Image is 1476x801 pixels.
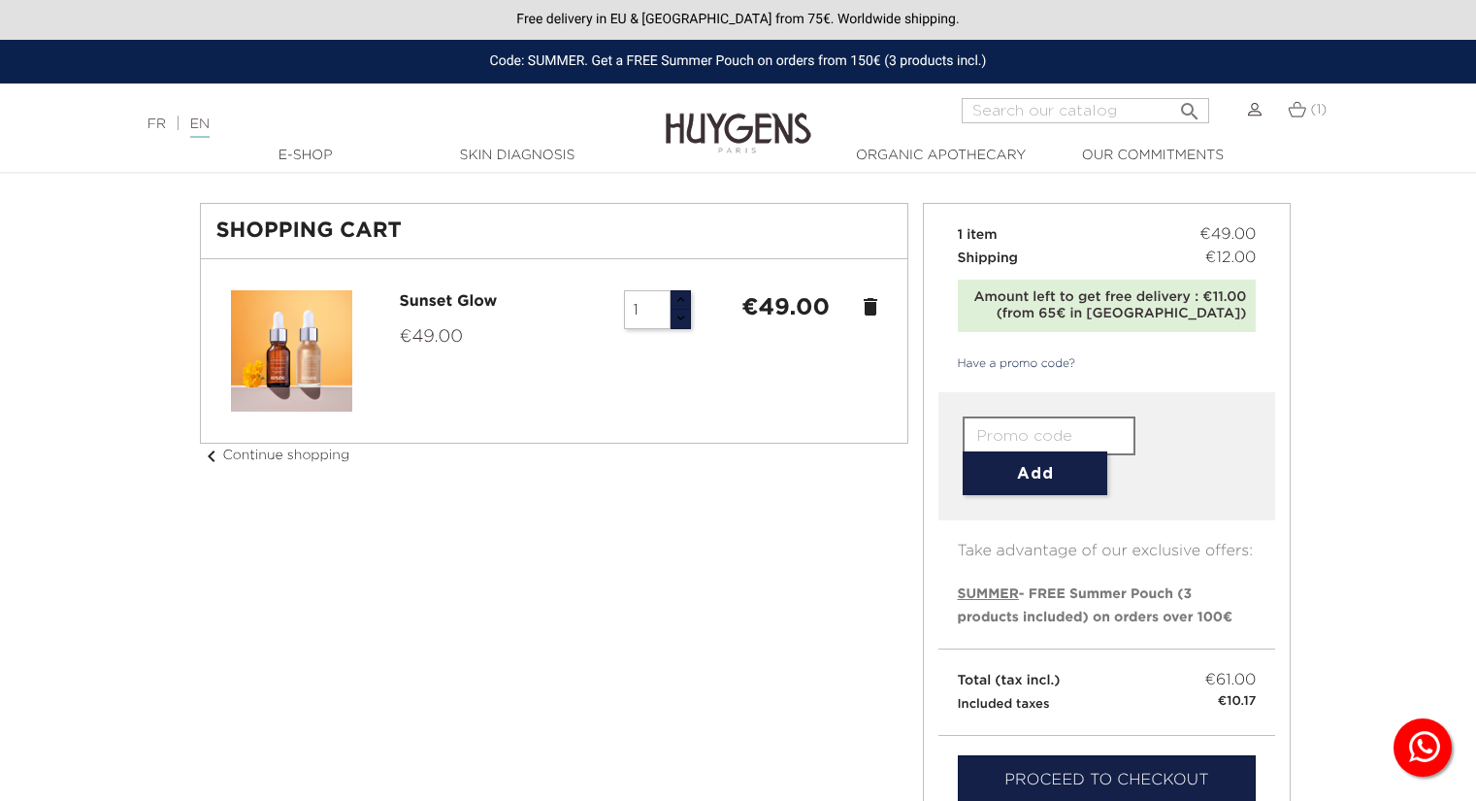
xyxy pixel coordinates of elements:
a: delete [859,295,882,318]
a: Organic Apothecary [844,146,1038,166]
span: 1 item [958,228,998,242]
img: Sunset Glow [231,290,352,412]
img: Huygens [666,82,811,156]
span: €61.00 [1205,669,1257,692]
a: Skin Diagnosis [420,146,614,166]
input: Promo code [963,417,1135,455]
small: €10.17 [1218,692,1257,712]
span: Total (tax incl.) [958,674,1061,687]
i:  [1178,94,1201,117]
span: Shipping [958,251,1018,265]
h1: Shopping Cart [216,219,892,243]
button: Add [963,451,1107,495]
p: Take advantage of our exclusive offers: [938,520,1276,563]
a: (1) [1288,102,1328,117]
a: EN [190,117,210,138]
div: Amount left to get free delivery : €11.00 (from 65€ in [GEOGRAPHIC_DATA]) [968,289,1247,322]
a: Our commitments [1056,146,1250,166]
span: €49.00 [400,328,463,346]
span: (1) [1310,103,1327,117]
span: €12.00 [1205,247,1257,270]
a: Have a promo code? [938,355,1076,373]
a: E-Shop [209,146,403,166]
button:  [1172,92,1207,118]
a: FR [148,117,166,131]
i: chevron_left [200,445,223,468]
span: - FREE Summer Pouch (3 products included) on orders over 100€ [958,587,1233,624]
small: Included taxes [958,698,1050,711]
strong: €49.00 [741,296,830,319]
div: | [138,113,601,136]
a: Sunset Glow [400,294,498,310]
span: €49.00 [1199,223,1256,247]
a: chevron_leftContinue shopping [200,449,350,462]
span: SUMMER [958,587,1019,601]
input: Search [962,98,1209,123]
